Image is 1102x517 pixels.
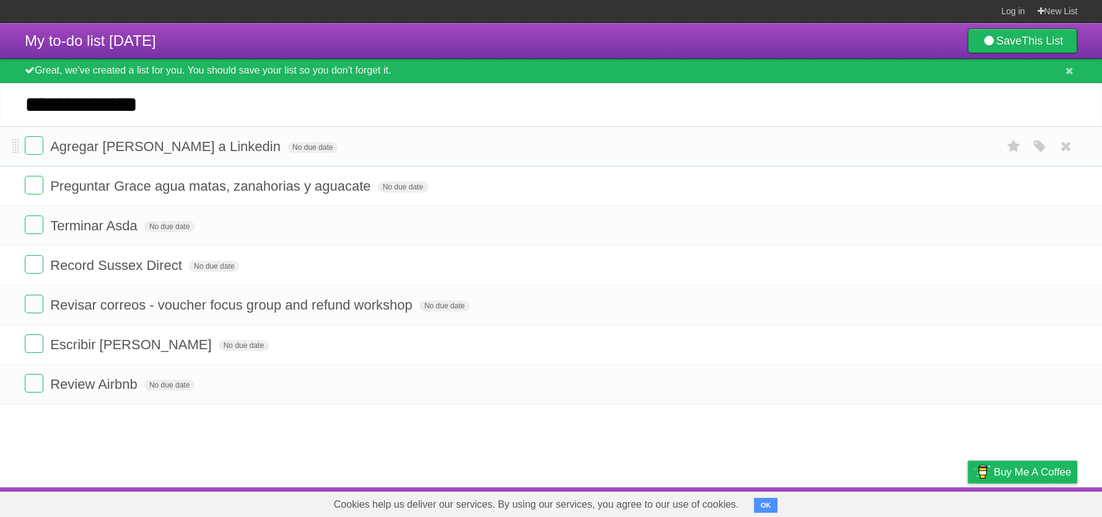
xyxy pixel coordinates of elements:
span: Revisar correos - voucher focus group and refund workshop [50,297,416,313]
label: Star task [1002,136,1025,157]
span: My to-do list [DATE] [25,32,156,49]
button: OK [754,498,778,513]
span: No due date [144,380,195,391]
b: This List [1021,35,1063,47]
span: Record Sussex Direct [50,258,185,273]
label: Done [25,176,43,194]
span: No due date [378,181,428,193]
span: Escribir [PERSON_NAME] [50,337,214,352]
a: Terms [909,490,937,514]
span: Cookies help us deliver our services. By using our services, you agree to our use of cookies. [321,492,751,517]
span: Preguntar Grace agua matas, zanahorias y aguacate [50,178,374,194]
a: Privacy [951,490,984,514]
label: Done [25,136,43,155]
span: No due date [219,340,269,351]
span: No due date [287,142,338,153]
span: No due date [189,261,239,272]
span: Agregar [PERSON_NAME] a Linkedin [50,139,284,154]
label: Done [25,334,43,353]
a: Suggest a feature [999,490,1077,514]
span: Review Airbnb [50,376,141,392]
label: Done [25,215,43,234]
a: About [803,490,829,514]
a: Developers [844,490,894,514]
img: Buy me a coffee [974,461,990,482]
a: SaveThis List [968,28,1077,53]
a: Buy me a coffee [968,461,1077,484]
span: No due date [144,221,195,232]
label: Done [25,255,43,274]
span: No due date [419,300,470,311]
span: Buy me a coffee [994,461,1071,483]
label: Done [25,374,43,393]
label: Done [25,295,43,313]
span: Terminar Asda [50,218,141,233]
